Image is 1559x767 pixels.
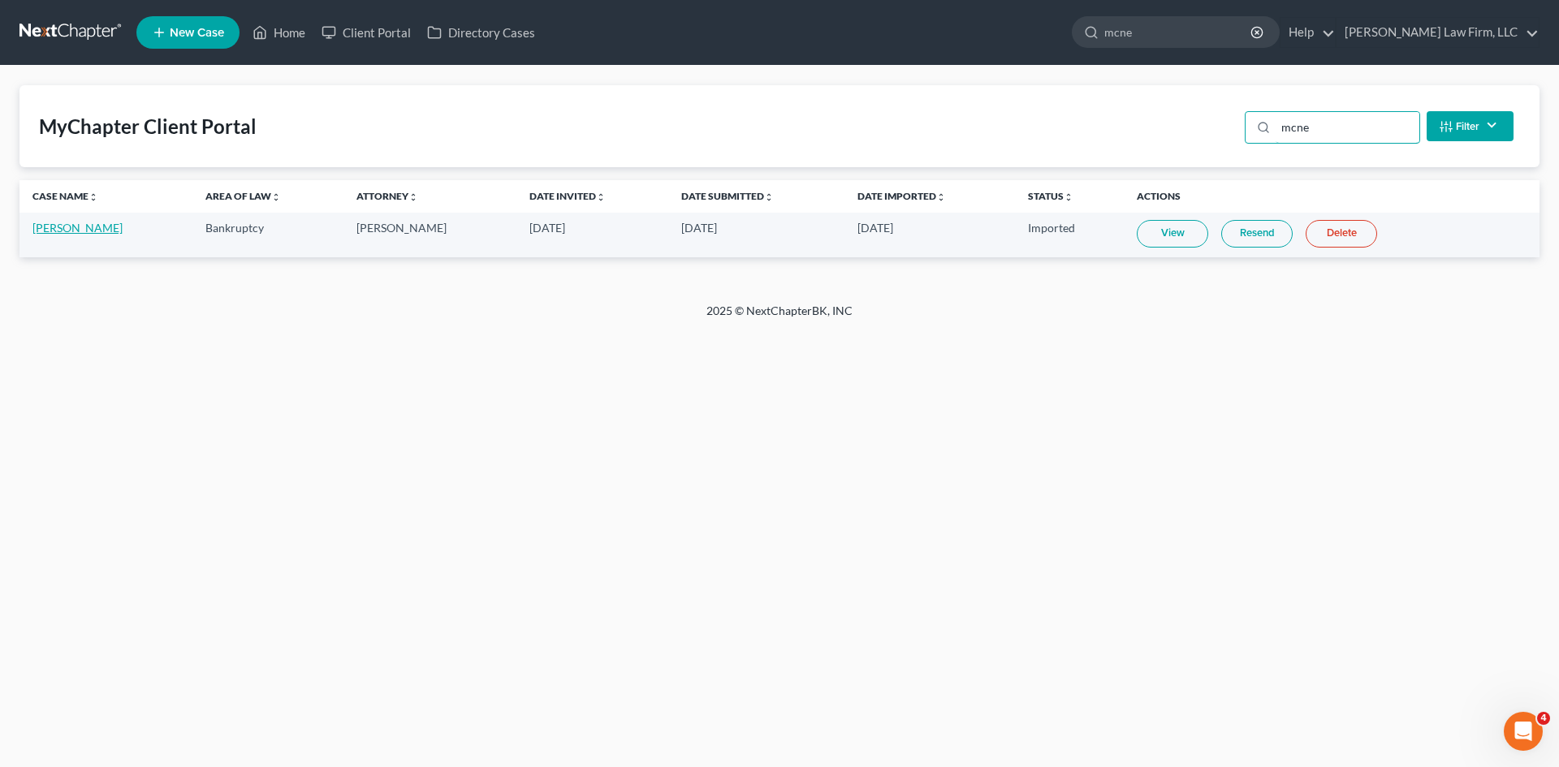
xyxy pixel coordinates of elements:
i: unfold_more [936,192,946,202]
span: [DATE] [529,221,565,235]
input: Search by name... [1104,17,1253,47]
a: Help [1280,18,1335,47]
td: Bankruptcy [192,213,343,257]
a: Resend [1221,220,1293,248]
div: MyChapter Client Portal [39,114,257,140]
a: Delete [1306,220,1377,248]
td: [PERSON_NAME] [343,213,516,257]
div: 2025 © NextChapterBK, INC [317,303,1242,332]
a: [PERSON_NAME] [32,221,123,235]
span: New Case [170,27,224,39]
i: unfold_more [1064,192,1073,202]
span: [DATE] [857,221,893,235]
i: unfold_more [596,192,606,202]
span: [DATE] [681,221,717,235]
a: [PERSON_NAME] Law Firm, LLC [1337,18,1539,47]
i: unfold_more [89,192,98,202]
a: Date Invitedunfold_more [529,190,606,202]
th: Actions [1124,180,1540,213]
a: Directory Cases [419,18,543,47]
a: Area of Lawunfold_more [205,190,281,202]
a: Statusunfold_more [1028,190,1073,202]
iframe: Intercom live chat [1504,712,1543,751]
i: unfold_more [408,192,418,202]
i: unfold_more [764,192,774,202]
a: View [1137,220,1208,248]
a: Case Nameunfold_more [32,190,98,202]
td: Imported [1015,213,1124,257]
button: Filter [1427,111,1514,141]
a: Date Submittedunfold_more [681,190,774,202]
i: unfold_more [271,192,281,202]
a: Attorneyunfold_more [356,190,418,202]
span: 4 [1537,712,1550,725]
a: Client Portal [313,18,419,47]
input: Search... [1276,112,1419,143]
a: Date Importedunfold_more [857,190,946,202]
a: Home [244,18,313,47]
